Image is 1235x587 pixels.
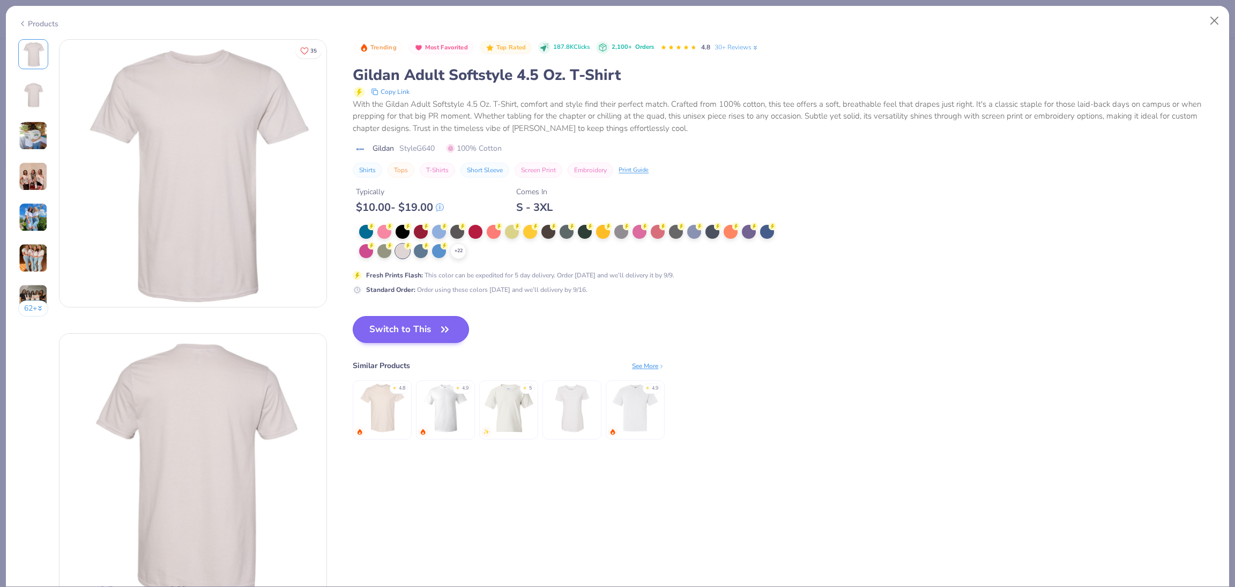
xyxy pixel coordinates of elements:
img: User generated content [19,203,48,232]
img: Gildan Adult Heavy Cotton T-Shirt [357,383,408,434]
div: ★ [645,385,650,389]
img: User generated content [19,284,48,313]
img: Front [59,40,326,307]
div: With the Gildan Adult Softstyle 4.5 Oz. T-Shirt, comfort and style find their perfect match. Craf... [353,98,1217,135]
img: Back [20,82,46,108]
div: S - 3XL [516,201,553,214]
div: 4.9 [652,385,658,392]
div: Similar Products [353,360,410,371]
div: Comes In [516,186,553,197]
div: ★ [392,385,397,389]
button: Screen Print [515,163,562,178]
img: trending.gif [356,429,363,435]
button: 62+ [18,300,49,317]
a: 30+ Reviews [715,42,759,52]
button: Like [295,43,322,58]
div: ★ [523,385,527,389]
strong: Standard Order : [366,285,415,294]
img: Trending sort [360,43,368,52]
span: Orders [635,43,654,51]
div: 5 [529,385,532,392]
img: Comfort Colors Adult Heavyweight T-Shirt [610,383,661,434]
button: Shirts [353,163,382,178]
img: Next Level Ladies' Ideal T-Shirt [547,383,598,434]
button: Tops [388,163,414,178]
img: User generated content [19,121,48,150]
span: Top Rated [496,45,526,50]
img: User generated content [19,244,48,273]
img: trending.gif [420,429,426,435]
div: ★ [456,385,460,389]
span: 187.8K Clicks [553,43,590,52]
span: Most Favorited [425,45,468,50]
div: See More [632,361,665,371]
span: 4.8 [701,43,710,52]
img: Most Favorited sort [414,43,423,52]
img: User generated content [19,162,48,191]
img: Gildan Adult Ultra Cotton 6 Oz. T-Shirt [420,383,471,434]
div: 4.8 Stars [660,39,697,56]
img: trending.gif [609,429,616,435]
div: 4.9 [462,385,468,392]
button: Badge Button [480,41,531,55]
img: brand logo [353,145,367,153]
span: 35 [310,48,317,54]
div: Products [18,18,58,30]
span: Trending [370,45,397,50]
div: Gildan Adult Softstyle 4.5 Oz. T-Shirt [353,65,1217,85]
button: Badge Button [354,41,402,55]
img: Gildan Youth Heavy Cotton 5.3 Oz. T-Shirt [483,383,534,434]
div: Order using these colors [DATE] and we’ll delivery by 9/16. [366,285,587,295]
button: Embroidery [568,163,613,178]
span: Gildan [373,143,394,154]
div: Print Guide [619,166,649,175]
button: copy to clipboard [368,85,413,98]
button: Close [1204,11,1225,31]
div: This color can be expedited for 5 day delivery. Order [DATE] and we’ll delivery it by 9/9. [366,270,674,280]
div: 4.8 [399,385,405,392]
button: Switch to This [353,316,469,343]
div: 2,100+ [612,43,654,52]
span: Style G640 [399,143,435,154]
img: Top Rated sort [486,43,494,52]
div: $ 10.00 - $ 19.00 [356,201,444,214]
button: T-Shirts [420,163,455,178]
span: 100% Cotton [447,143,502,154]
button: Short Sleeve [460,163,509,178]
img: newest.gif [483,429,489,435]
strong: Fresh Prints Flash : [366,271,423,280]
button: Badge Button [408,41,473,55]
img: Front [20,41,46,67]
span: + 22 [455,247,463,255]
div: Typically [356,186,444,197]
